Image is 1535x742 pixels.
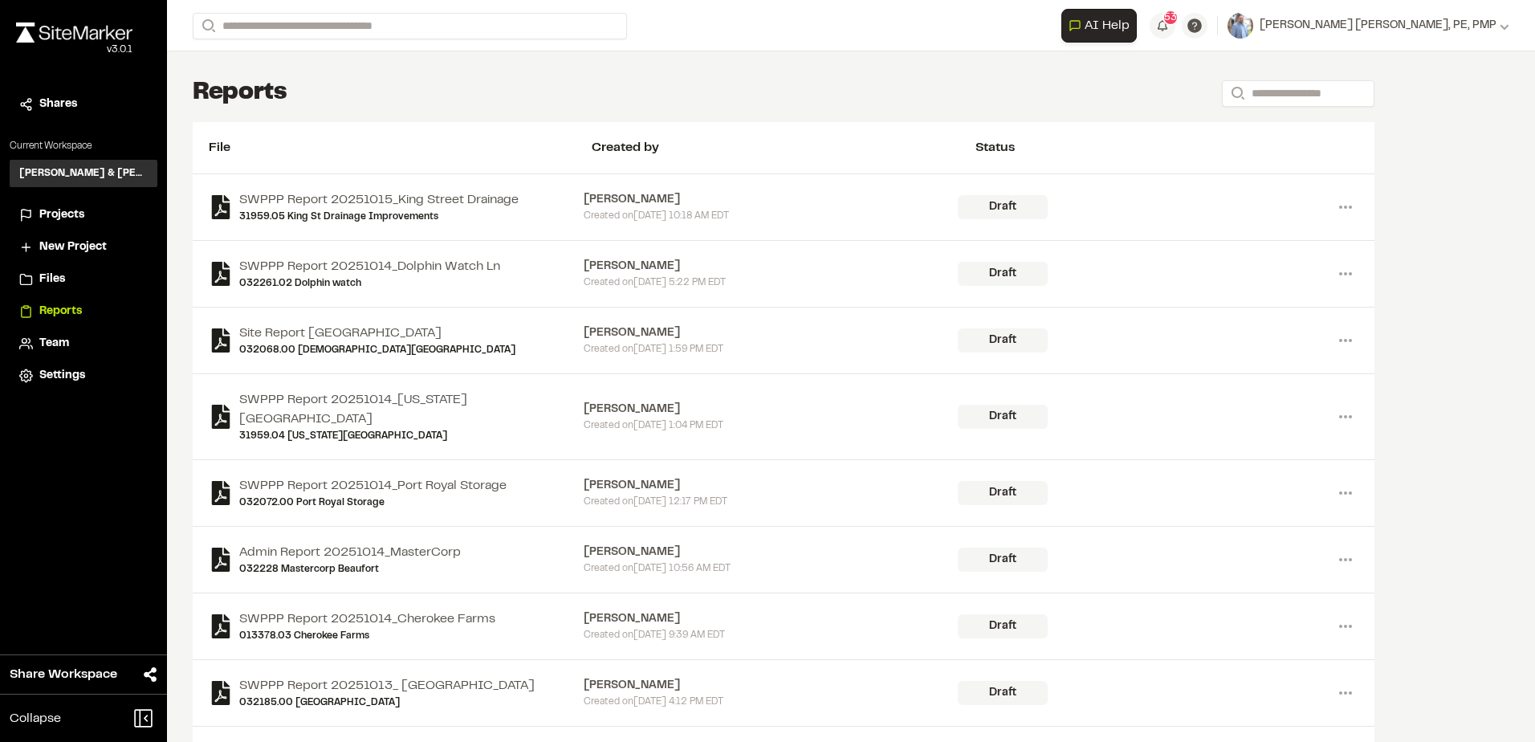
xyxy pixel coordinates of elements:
[584,209,959,223] div: Created on [DATE] 10:18 AM EDT
[19,166,148,181] h3: [PERSON_NAME] & [PERSON_NAME] Inc.
[584,418,959,433] div: Created on [DATE] 1:04 PM EDT
[958,481,1048,505] div: Draft
[239,390,584,429] a: SWPPP Report 20251014_[US_STATE] [GEOGRAPHIC_DATA]
[975,138,1358,157] div: Status
[584,695,959,709] div: Created on [DATE] 4:12 PM EDT
[239,210,519,224] a: 31959.05 King St Drainage Improvements
[1164,10,1177,25] span: 53
[39,303,82,320] span: Reports
[39,206,84,224] span: Projects
[584,191,959,209] div: [PERSON_NAME]
[592,138,975,157] div: Created by
[958,548,1048,572] div: Draft
[19,367,148,385] a: Settings
[584,342,959,357] div: Created on [DATE] 1:59 PM EDT
[958,328,1048,353] div: Draft
[239,343,515,357] a: 032068.00 [DEMOGRAPHIC_DATA][GEOGRAPHIC_DATA]
[1061,9,1137,43] button: Open AI Assistant
[19,303,148,320] a: Reports
[39,238,107,256] span: New Project
[239,562,461,577] a: 032228 Mastercorp Beaufort
[584,275,959,290] div: Created on [DATE] 5:22 PM EDT
[19,271,148,288] a: Files
[239,257,500,276] a: SWPPP Report 20251014_Dolphin Watch Ln
[584,610,959,628] div: [PERSON_NAME]
[958,262,1048,286] div: Draft
[239,476,507,495] a: SWPPP Report 20251014_Port Royal Storage
[584,477,959,495] div: [PERSON_NAME]
[958,195,1048,219] div: Draft
[1222,80,1251,107] button: Search
[10,709,61,728] span: Collapse
[193,77,287,109] h1: Reports
[1085,16,1130,35] span: AI Help
[958,681,1048,705] div: Draft
[584,401,959,418] div: [PERSON_NAME]
[193,13,222,39] button: Search
[16,22,132,43] img: rebrand.png
[19,335,148,353] a: Team
[19,96,148,113] a: Shares
[16,43,132,57] div: Oh geez...please don't...
[239,543,461,562] a: Admin Report 20251014_MasterCorp
[1228,13,1509,39] button: [PERSON_NAME] [PERSON_NAME], PE, PMP
[39,367,85,385] span: Settings
[584,561,959,576] div: Created on [DATE] 10:56 AM EDT
[39,335,69,353] span: Team
[584,677,959,695] div: [PERSON_NAME]
[584,628,959,642] div: Created on [DATE] 9:39 AM EDT
[239,495,507,510] a: 032072.00 Port Royal Storage
[10,665,117,684] span: Share Workspace
[239,429,584,443] a: 31959.04 [US_STATE][GEOGRAPHIC_DATA]
[1228,13,1253,39] img: User
[239,609,495,629] a: SWPPP Report 20251014_Cherokee Farms
[39,96,77,113] span: Shares
[209,138,592,157] div: File
[239,324,515,343] a: Site Report [GEOGRAPHIC_DATA]
[239,629,495,643] a: 013378.03 Cherokee Farms
[1061,9,1143,43] div: Open AI Assistant
[19,206,148,224] a: Projects
[584,495,959,509] div: Created on [DATE] 12:17 PM EDT
[19,238,148,256] a: New Project
[584,258,959,275] div: [PERSON_NAME]
[1260,17,1496,35] span: [PERSON_NAME] [PERSON_NAME], PE, PMP
[39,271,65,288] span: Files
[239,695,535,710] a: 032185.00 [GEOGRAPHIC_DATA]
[1150,13,1175,39] button: 53
[239,276,500,291] a: 032261.02 Dolphin watch
[958,405,1048,429] div: Draft
[10,139,157,153] p: Current Workspace
[958,614,1048,638] div: Draft
[239,190,519,210] a: SWPPP Report 20251015_King Street Drainage
[584,544,959,561] div: [PERSON_NAME]
[584,324,959,342] div: [PERSON_NAME]
[239,676,535,695] a: SWPPP Report 20251013_ [GEOGRAPHIC_DATA]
